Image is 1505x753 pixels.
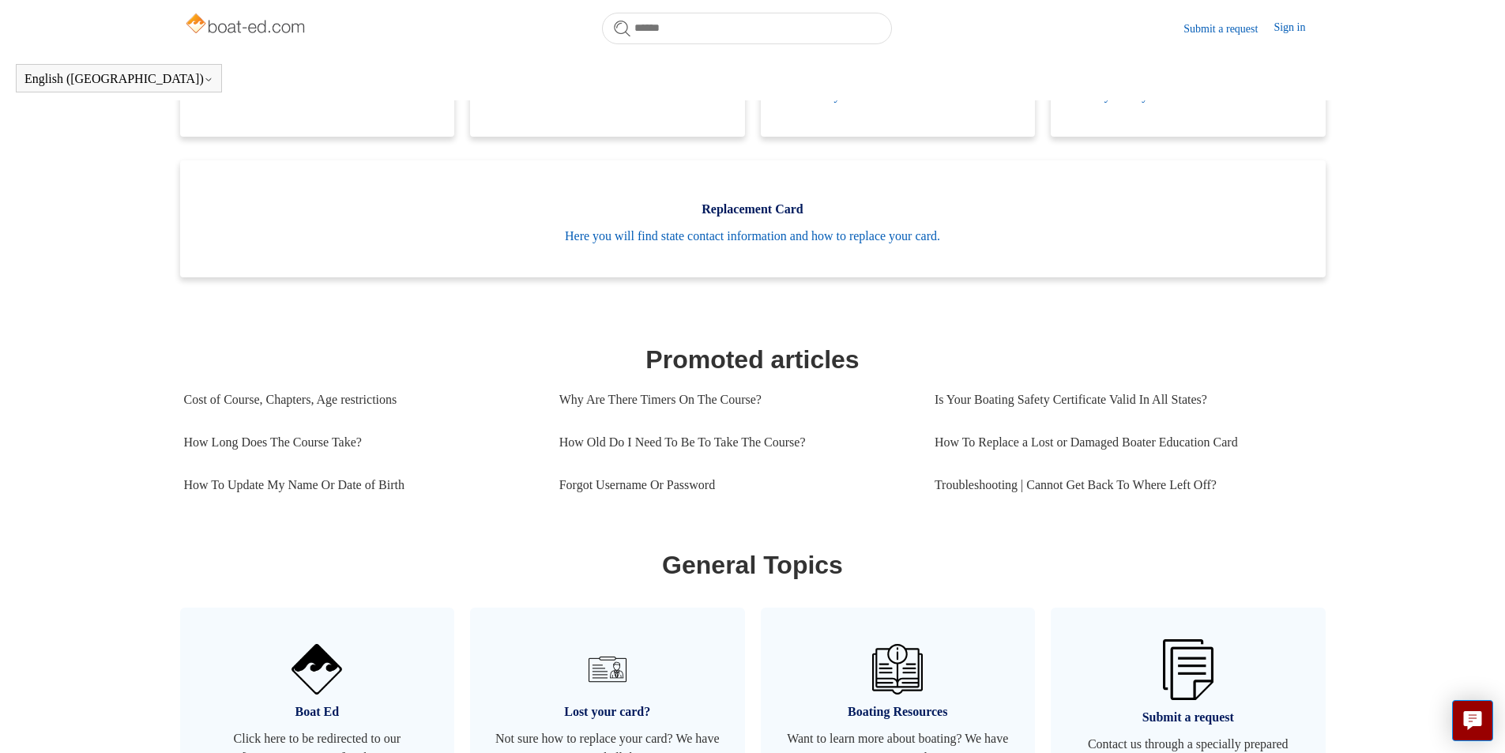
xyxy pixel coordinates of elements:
[602,13,892,44] input: Search
[184,378,536,421] a: Cost of Course, Chapters, Age restrictions
[494,702,721,721] span: Lost your card?
[180,160,1326,277] a: Replacement Card Here you will find state contact information and how to replace your card.
[935,378,1310,421] a: Is Your Boating Safety Certificate Valid In All States?
[292,644,342,695] img: 01HZPCYVNCVF44JPJQE4DN11EA
[184,9,310,41] img: Boat-Ed Help Center home page
[204,200,1302,219] span: Replacement Card
[872,644,923,695] img: 01HZPCYVZMCNPYXCC0DPA2R54M
[1163,639,1213,700] img: 01HZPCYW3NK71669VZTW7XY4G9
[24,72,213,86] button: English ([GEOGRAPHIC_DATA])
[935,464,1310,506] a: Troubleshooting | Cannot Get Back To Where Left Off?
[184,546,1322,584] h1: General Topics
[204,702,431,721] span: Boat Ed
[582,644,633,695] img: 01HZPCYVT14CG9T703FEE4SFXC
[1183,21,1274,37] a: Submit a request
[184,464,536,506] a: How To Update My Name Or Date of Birth
[784,702,1012,721] span: Boating Resources
[559,421,911,464] a: How Old Do I Need To Be To Take The Course?
[184,341,1322,378] h1: Promoted articles
[559,378,911,421] a: Why Are There Timers On The Course?
[1274,19,1321,38] a: Sign in
[559,464,911,506] a: Forgot Username Or Password
[184,421,536,464] a: How Long Does The Course Take?
[1074,708,1302,727] span: Submit a request
[935,421,1310,464] a: How To Replace a Lost or Damaged Boater Education Card
[204,227,1302,246] span: Here you will find state contact information and how to replace your card.
[1452,700,1493,741] button: Live chat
